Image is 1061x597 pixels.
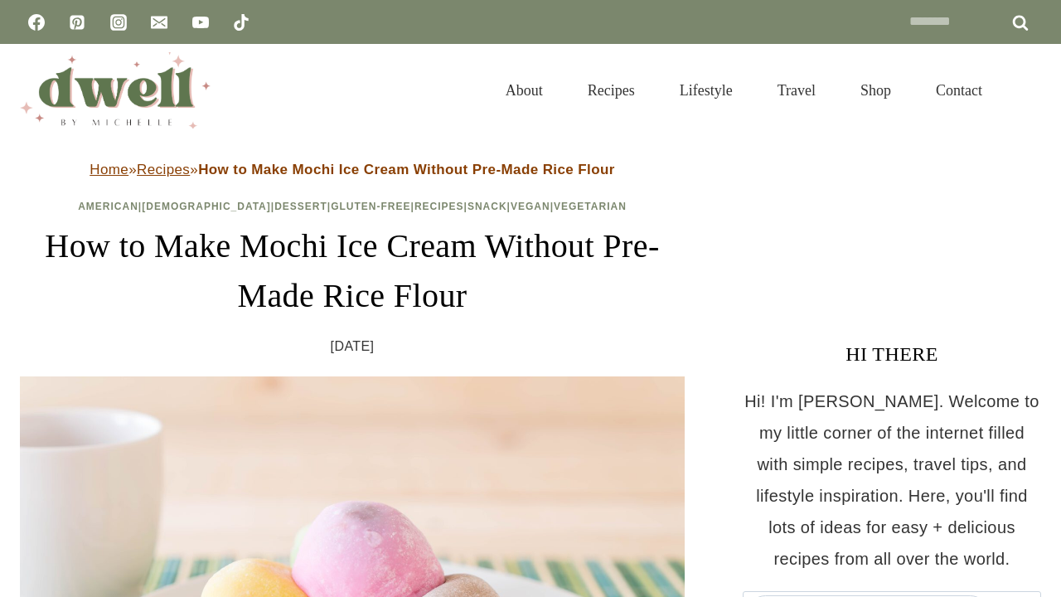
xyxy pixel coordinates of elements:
[20,52,211,129] img: DWELL by michelle
[657,61,755,119] a: Lifestyle
[838,61,913,119] a: Shop
[511,201,550,212] a: Vegan
[102,6,135,39] a: Instagram
[61,6,94,39] a: Pinterest
[20,6,53,39] a: Facebook
[90,162,128,177] a: Home
[331,201,410,212] a: Gluten-Free
[20,221,685,321] h1: How to Make Mochi Ice Cream Without Pre-Made Rice Flour
[468,201,507,212] a: Snack
[184,6,217,39] a: YouTube
[274,201,327,212] a: Dessert
[1013,76,1041,104] button: View Search Form
[143,6,176,39] a: Email
[90,162,615,177] span: » »
[565,61,657,119] a: Recipes
[743,339,1041,369] h3: HI THERE
[331,334,375,359] time: [DATE]
[755,61,838,119] a: Travel
[743,386,1041,575] p: Hi! I'm [PERSON_NAME]. Welcome to my little corner of the internet filled with simple recipes, tr...
[483,61,1005,119] nav: Primary Navigation
[198,162,615,177] strong: How to Make Mochi Ice Cream Without Pre-Made Rice Flour
[78,201,627,212] span: | | | | | | |
[414,201,464,212] a: Recipes
[225,6,258,39] a: TikTok
[78,201,138,212] a: American
[554,201,627,212] a: Vegetarian
[137,162,190,177] a: Recipes
[483,61,565,119] a: About
[142,201,271,212] a: [DEMOGRAPHIC_DATA]
[913,61,1005,119] a: Contact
